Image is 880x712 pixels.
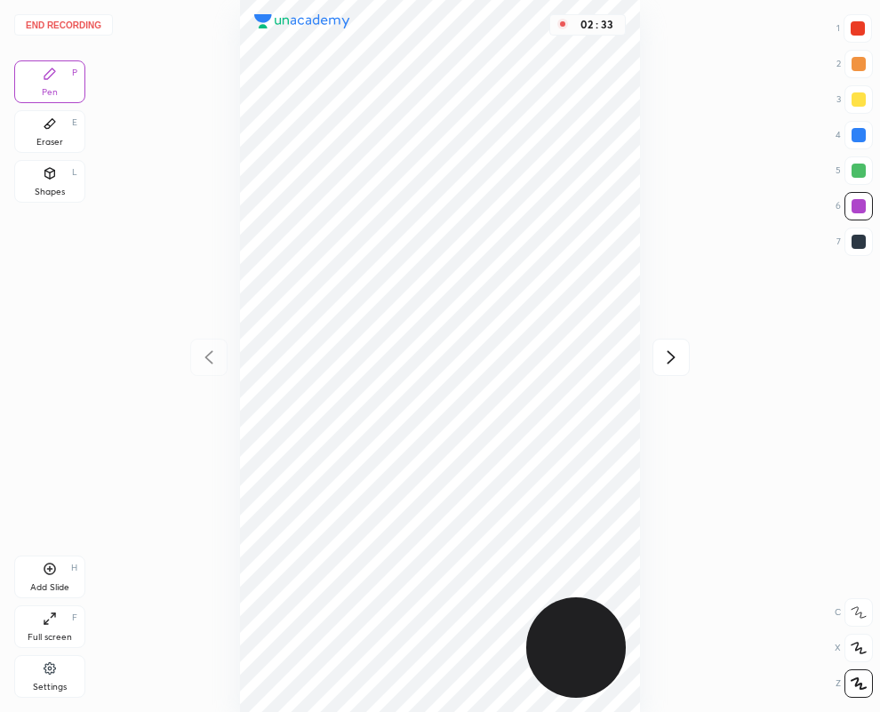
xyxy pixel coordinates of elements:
[72,613,77,622] div: F
[836,669,873,698] div: Z
[835,598,873,627] div: C
[836,156,873,185] div: 5
[36,138,63,147] div: Eraser
[42,88,58,97] div: Pen
[72,168,77,177] div: L
[33,683,67,692] div: Settings
[71,564,77,572] div: H
[28,633,72,642] div: Full screen
[575,19,618,31] div: 02 : 33
[72,68,77,77] div: P
[836,121,873,149] div: 4
[836,85,873,114] div: 3
[72,118,77,127] div: E
[836,228,873,256] div: 7
[836,50,873,78] div: 2
[835,634,873,662] div: X
[836,192,873,220] div: 6
[254,14,350,28] img: logo.38c385cc.svg
[35,188,65,196] div: Shapes
[836,14,872,43] div: 1
[14,14,113,36] button: End recording
[30,583,69,592] div: Add Slide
